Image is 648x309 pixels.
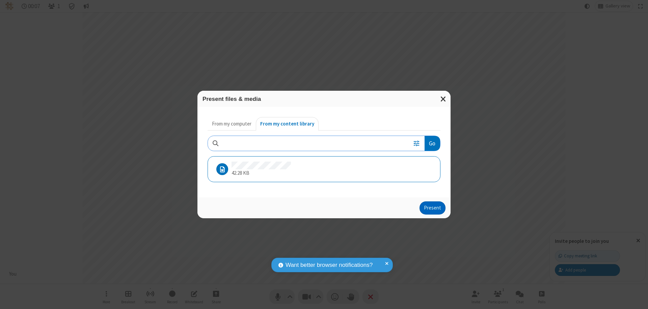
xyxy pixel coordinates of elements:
[436,91,451,107] button: Close modal
[256,117,319,131] button: From my content library
[232,169,291,177] p: 42.28 KB
[420,201,446,215] button: Present
[286,261,373,270] span: Want better browser notifications?
[202,96,446,102] h3: Present files & media
[208,117,256,131] button: From my computer
[425,136,440,151] button: Go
